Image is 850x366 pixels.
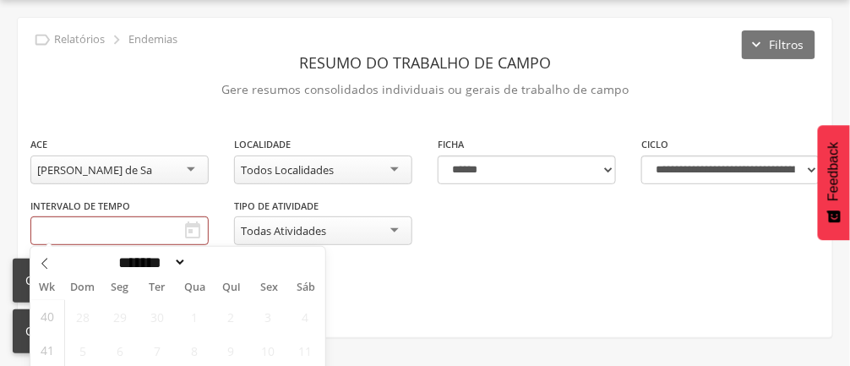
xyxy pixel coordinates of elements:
div: Campo inválido! [25,272,129,289]
label: Tipo de Atividade [234,199,319,213]
span: Seg [101,282,139,293]
input: Year [187,254,242,271]
label: Ficha [438,138,464,151]
span: Qui [213,282,250,293]
label: ACE [30,138,47,151]
span: Feedback [826,142,842,201]
span: Setembro 30, 2025 [140,300,173,333]
span: Sex [250,282,287,293]
i:  [183,221,203,241]
span: Ter [139,282,176,293]
label: Ciclo [641,138,668,151]
select: Month [113,254,188,271]
header: Resumo do Trabalho de Campo [30,47,820,78]
span: Setembro 28, 2025 [66,300,99,333]
label: Localidade [234,138,291,151]
span: Dom [64,282,101,293]
div: [PERSON_NAME] de Sa [37,162,152,178]
div: Todos Localidades [241,162,334,178]
span: 40 [41,300,54,333]
span: Qua [176,282,213,293]
p: Endemias [128,33,177,46]
span: Sáb [288,282,325,293]
button: Filtros [742,30,815,59]
p: Relatórios [54,33,105,46]
p: Gere resumos consolidados individuais ou gerais de trabalho de campo [30,78,820,101]
i:  [33,30,52,49]
span: Outubro 2, 2025 [215,300,248,333]
i:  [107,30,126,49]
span: Outubro 3, 2025 [252,300,285,333]
span: Setembro 29, 2025 [103,300,136,333]
div: Todas Atividades [241,223,326,238]
button: Feedback - Mostrar pesquisa [818,125,850,240]
span: Wk [30,276,64,299]
div: Campo inválido! [25,323,129,340]
label: Intervalo de Tempo [30,199,130,213]
span: Outubro 1, 2025 [177,300,210,333]
span: Outubro 4, 2025 [289,300,322,333]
